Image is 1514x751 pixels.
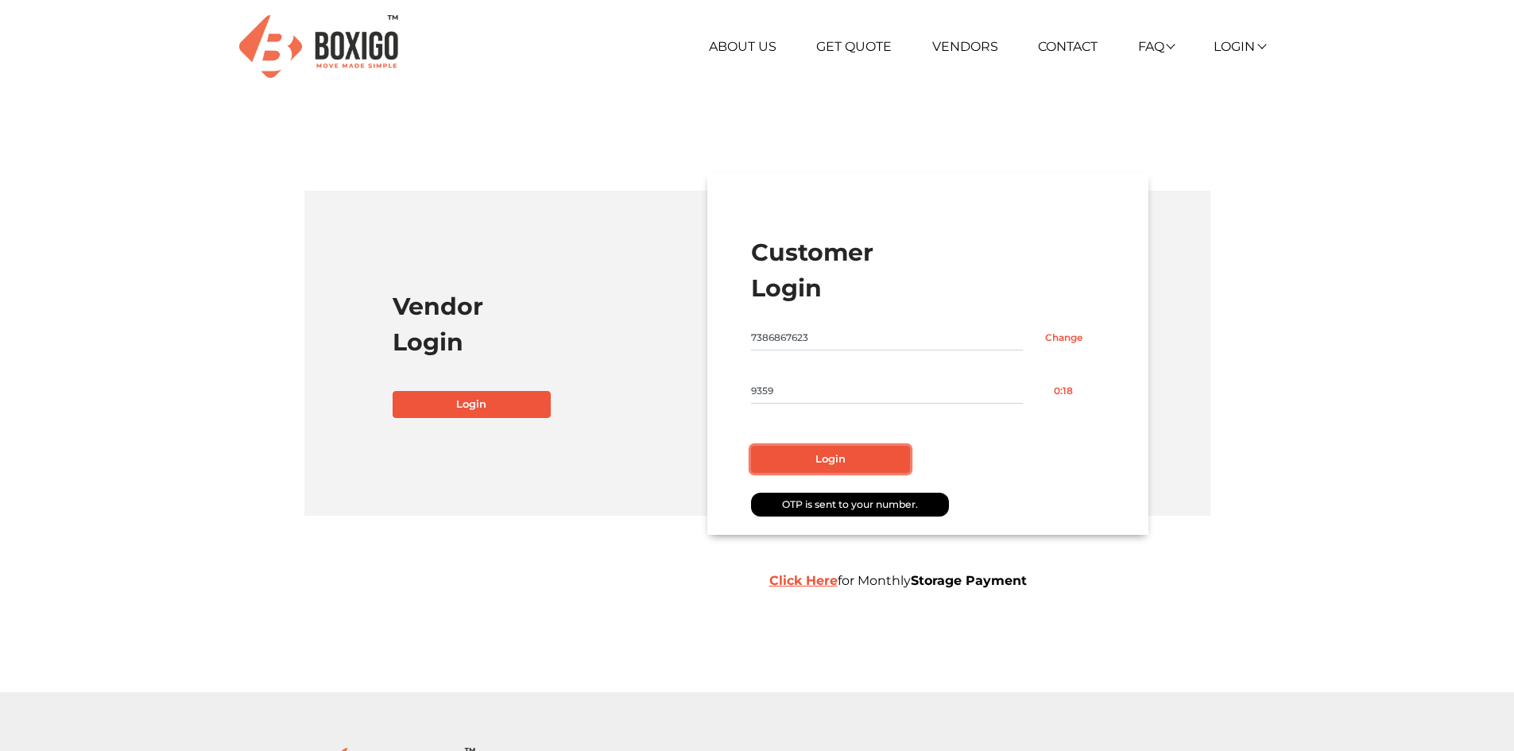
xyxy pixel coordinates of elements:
[1038,39,1098,54] a: Contact
[1138,39,1174,54] a: FAQ
[393,288,745,360] h1: Vendor Login
[1023,325,1104,350] input: Change
[769,573,838,588] a: Click Here
[709,39,776,54] a: About Us
[751,234,1104,306] h1: Customer Login
[1023,378,1104,404] button: 0:18
[751,493,949,517] div: OTP is sent to your number.
[757,571,1210,590] div: for Monthly
[239,15,398,78] img: Boxigo
[816,39,892,54] a: Get Quote
[393,391,552,418] a: Login
[751,325,1023,350] input: Mobile No
[751,378,1023,404] input: Enter OTP
[932,39,998,54] a: Vendors
[911,573,1027,588] b: Storage Payment
[1214,39,1264,54] a: Login
[751,446,910,473] button: Login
